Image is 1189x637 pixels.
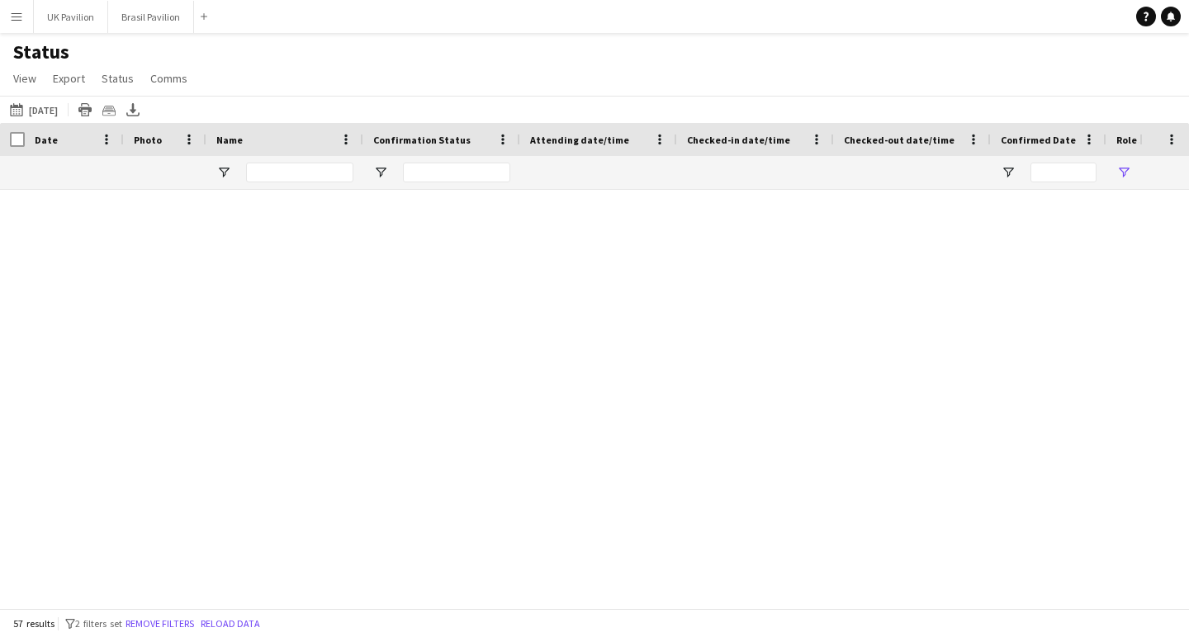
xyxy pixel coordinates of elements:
[197,615,263,633] button: Reload data
[530,134,629,146] span: Attending date/time
[99,100,119,120] app-action-btn: Crew files as ZIP
[134,134,162,146] span: Photo
[1116,134,1171,146] span: Role Status
[150,71,187,86] span: Comms
[75,100,95,120] app-action-btn: Print
[34,1,108,33] button: UK Pavilion
[1116,165,1131,180] button: Open Filter Menu
[122,615,197,633] button: Remove filters
[1001,134,1076,146] span: Confirmed Date
[1001,165,1016,180] button: Open Filter Menu
[102,71,134,86] span: Status
[13,71,36,86] span: View
[216,134,243,146] span: Name
[7,68,43,89] a: View
[403,163,510,182] input: Confirmation Status Filter Input
[75,617,122,630] span: 2 filters set
[95,68,140,89] a: Status
[108,1,194,33] button: Brasil Pavilion
[46,68,92,89] a: Export
[246,163,353,182] input: Name Filter Input
[123,100,143,120] app-action-btn: Export XLSX
[844,134,955,146] span: Checked-out date/time
[7,100,61,120] button: [DATE]
[1030,163,1097,182] input: Confirmed Date Filter Input
[216,165,231,180] button: Open Filter Menu
[373,134,471,146] span: Confirmation Status
[687,134,790,146] span: Checked-in date/time
[373,165,388,180] button: Open Filter Menu
[53,71,85,86] span: Export
[144,68,194,89] a: Comms
[35,134,58,146] span: Date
